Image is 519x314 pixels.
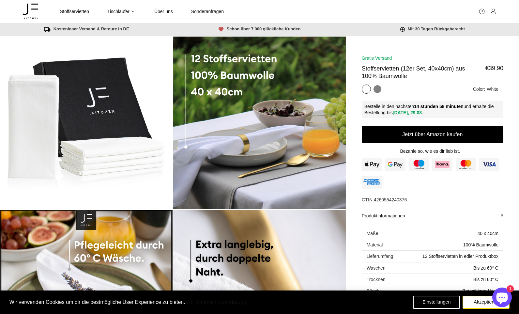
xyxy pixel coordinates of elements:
[487,86,498,92] span: White
[362,274,406,285] td: Trocknen
[362,239,406,251] td: Material
[406,228,503,239] td: 40 x 40cm
[422,110,423,115] span: .
[23,2,38,21] a: [DOMAIN_NAME]®
[490,288,514,309] inbox-online-store-chat: Onlineshop-Chat von Shopify
[374,197,407,202] span: 4260554240376
[406,239,503,251] td: 100% Baumwolle
[173,37,346,209] img: CN-W-2_960x960_crop_center.jpg
[185,298,247,306] a: Zur Datenschutzerklärung (opens in a new tab)
[414,104,464,109] span: 14 stunden 58 minuten
[485,65,503,71] span: €39,90
[413,296,460,309] button: Einstellungen
[362,85,370,93] div: White
[400,148,460,154] label: Bezahle so, wie es dir lieb ist.
[393,110,422,115] span: [DATE], 29.08
[44,26,129,32] span: Kostenloser Versand & Retoure in DE
[362,228,406,239] td: Maße
[107,8,130,14] span: Tischläufer
[374,85,381,93] div: Grey
[154,8,173,14] span: Über uns
[406,285,503,297] td: Bei mittlerer Hitze
[191,8,224,14] span: Sonderanfragen
[406,262,503,274] td: Bis zu 60° C
[362,197,503,203] p: GTIN:
[406,251,503,262] td: 12 Stoffservietten in edler Produktbox
[219,26,301,32] span: Schon über 7.000 glückliche Kunden
[9,299,185,305] span: Wir verwenden Cookies um dir die bestmögliche User Experience zu bieten.
[400,26,465,32] span: Mit 30 Tagen Rückgaberecht
[362,101,503,118] div: Bestelle in den nächsten und erhalte die Bestellung bis
[362,210,503,221] span: Produktinformationen
[362,65,468,80] h1: Stoffservietten (12er Set, 40x40cm) aus 100% Baumwolle
[473,86,485,92] span: Color:
[463,296,510,309] button: Akzeptieren
[406,274,503,285] td: Bis zu 60° C
[362,251,406,262] td: Lieferumfang
[362,262,406,274] td: Waschen
[362,126,503,143] a: Jetzt über Amazon kaufen
[362,55,392,62] div: Gratis Versand
[362,285,406,297] td: Bügeln
[60,8,89,14] span: Stoffservietten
